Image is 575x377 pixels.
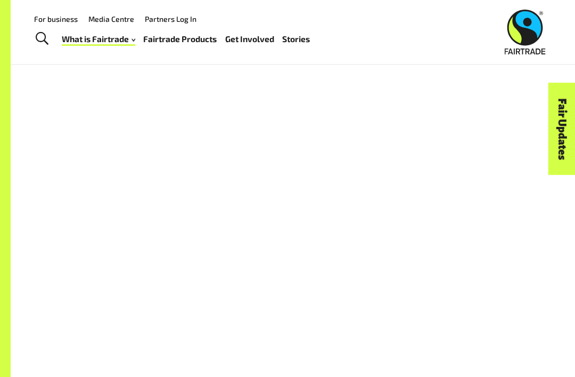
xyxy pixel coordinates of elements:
[145,14,196,23] a: Partners Log In
[62,31,135,46] a: What is Fairtrade
[504,10,545,54] img: Fairtrade Australia New Zealand logo
[225,31,274,46] a: Get Involved
[143,31,217,46] a: Fairtrade Products
[88,14,134,23] a: Media Centre
[29,26,55,52] a: Toggle Search
[34,14,78,23] a: For business
[282,31,310,46] a: Stories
